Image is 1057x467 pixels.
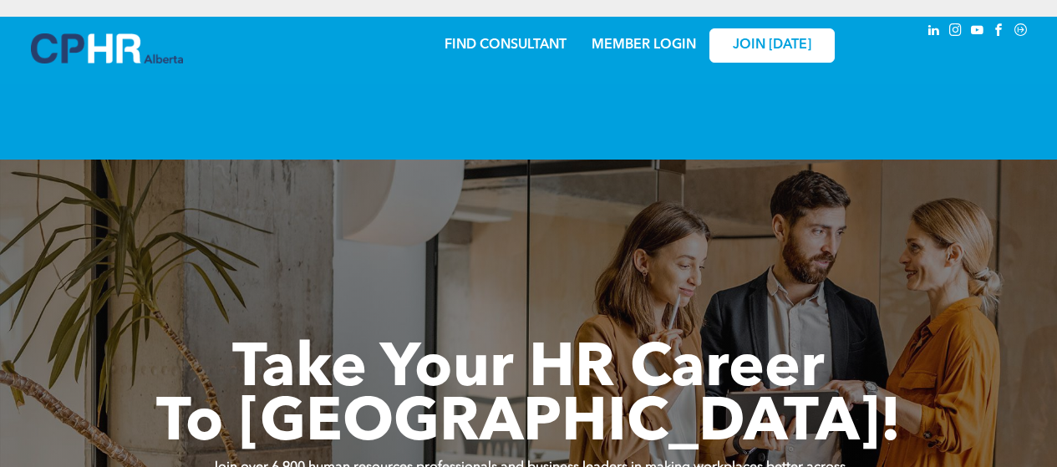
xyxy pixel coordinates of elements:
a: MEMBER LOGIN [592,38,696,52]
a: JOIN [DATE] [709,28,835,63]
img: A blue and white logo for cp alberta [31,33,183,63]
a: linkedin [925,21,943,43]
span: To [GEOGRAPHIC_DATA]! [156,394,902,454]
a: FIND CONSULTANT [445,38,567,52]
a: facebook [990,21,1009,43]
span: JOIN [DATE] [733,38,811,53]
a: Social network [1012,21,1030,43]
a: instagram [947,21,965,43]
span: Take Your HR Career [232,340,825,400]
a: youtube [968,21,987,43]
